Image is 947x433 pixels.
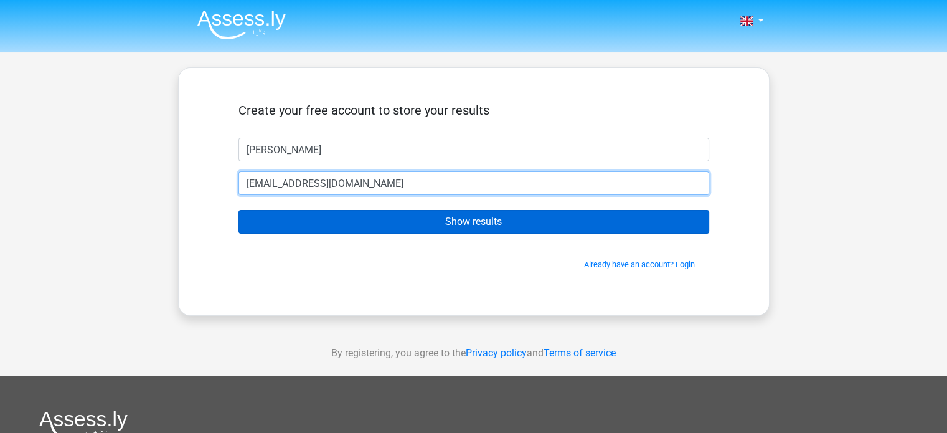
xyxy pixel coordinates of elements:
a: Terms of service [544,347,616,359]
img: Assessly [197,10,286,39]
input: Show results [238,210,709,234]
a: Already have an account? Login [584,260,695,269]
input: First name [238,138,709,161]
a: Privacy policy [466,347,527,359]
h5: Create your free account to store your results [238,103,709,118]
input: Email [238,171,709,195]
